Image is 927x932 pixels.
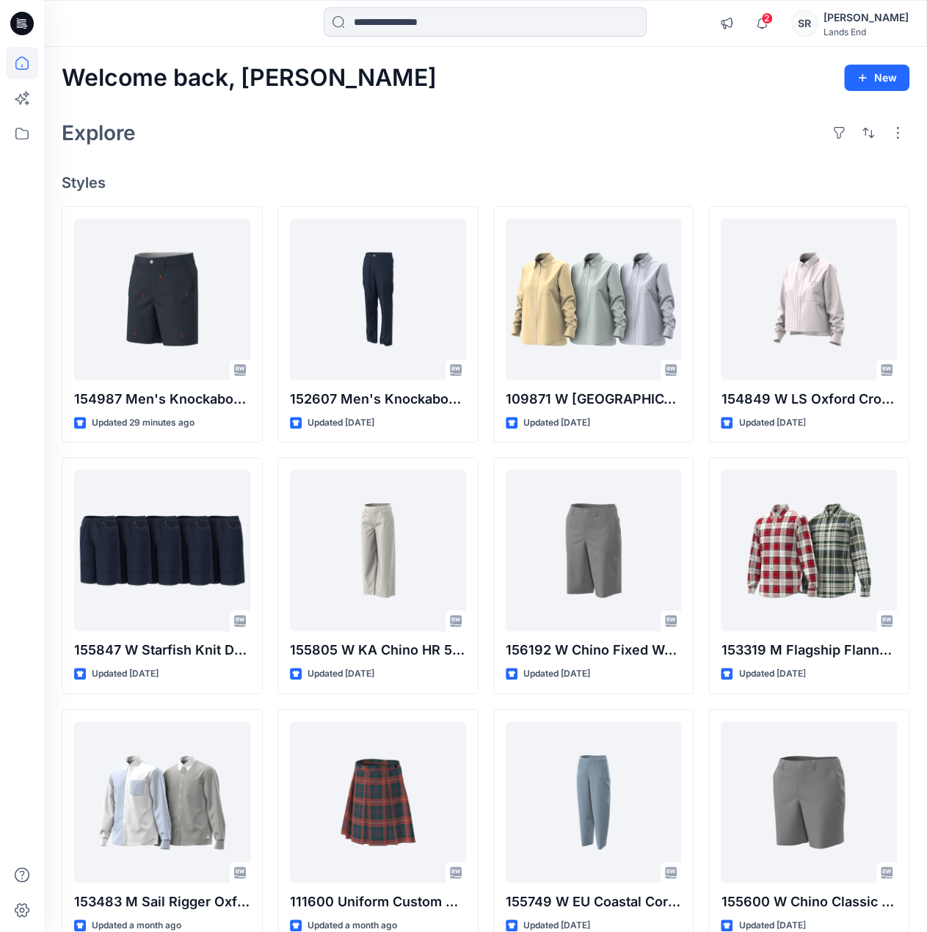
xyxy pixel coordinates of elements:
a: 155600 W Chino Classic EB 7 Shorts [721,721,897,883]
button: New [844,65,909,91]
div: SR [791,10,818,37]
h4: Styles [62,174,909,192]
a: 155749 W EU Coastal Corduroy HR Barrel Leg Pant-Fit [506,721,682,883]
a: 111600 Uniform Custom Plaid Box Pleat Skirt Top Of Knee [290,721,466,883]
p: 153319 M Flagship Flannel Shirt - New Fit [721,640,897,660]
p: 155847 W Starfish Knit Denim HR 12 Bermuda Short [74,640,250,660]
p: Updated [DATE] [92,666,159,682]
a: 155805 W KA Chino HR 5 Pocket Wide Leg Crop Pants [290,470,466,631]
p: Updated 29 minutes ago [92,415,195,431]
p: 152607 Men's Knockabout Comfort Waist Classic Fit Chino Pant [290,389,466,409]
a: 154849 W LS Oxford Cropped Shirt with Step Hem [721,219,897,380]
p: 155600 W Chino Classic EB 7 Shorts [721,892,897,912]
p: Updated [DATE] [738,666,805,682]
a: 156192 W Chino Fixed Waistband 12 Short [506,470,682,631]
div: Lands End [824,26,909,37]
a: 153319 M Flagship Flannel Shirt - New Fit [721,470,897,631]
p: Updated [DATE] [738,415,805,431]
p: 111600 Uniform Custom Plaid Box Pleat Skirt Top Of Knee [290,892,466,912]
a: 109871 W Oxford Favorite LS Shirt [506,219,682,380]
p: Updated [DATE] [523,415,590,431]
p: Updated [DATE] [308,666,374,682]
h2: Welcome back, [PERSON_NAME] [62,65,437,92]
p: 154849 W LS Oxford Cropped Shirt with Step Hem [721,389,897,409]
h2: Explore [62,121,136,145]
a: 153483 M Sail Rigger Oxford Shirt - New Fit [74,721,250,883]
a: 152607 Men's Knockabout Comfort Waist Classic Fit Chino Pant [290,219,466,380]
p: 154987 Men's Knockabout 7” Comfort Waist Classic Fit Chino Short [74,389,250,409]
a: 154987 Men's Knockabout 7” Comfort Waist Classic Fit Chino Short [74,219,250,380]
span: 2 [761,12,773,24]
p: 153483 M Sail Rigger Oxford Shirt - New Fit [74,892,250,912]
p: 156192 W Chino Fixed Waistband 12 Short [506,640,682,660]
a: 155847 W Starfish Knit Denim HR 12 Bermuda Short [74,470,250,631]
p: 109871 W [GEOGRAPHIC_DATA] Favorite LS Shirt [506,389,682,409]
p: 155805 W KA Chino HR 5 Pocket Wide Leg Crop Pants [290,640,466,660]
p: Updated [DATE] [523,666,590,682]
p: Updated [DATE] [308,415,374,431]
div: [PERSON_NAME] [824,9,909,26]
p: 155749 W EU Coastal Corduroy HR Barrel Leg Pant-Fit [506,892,682,912]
